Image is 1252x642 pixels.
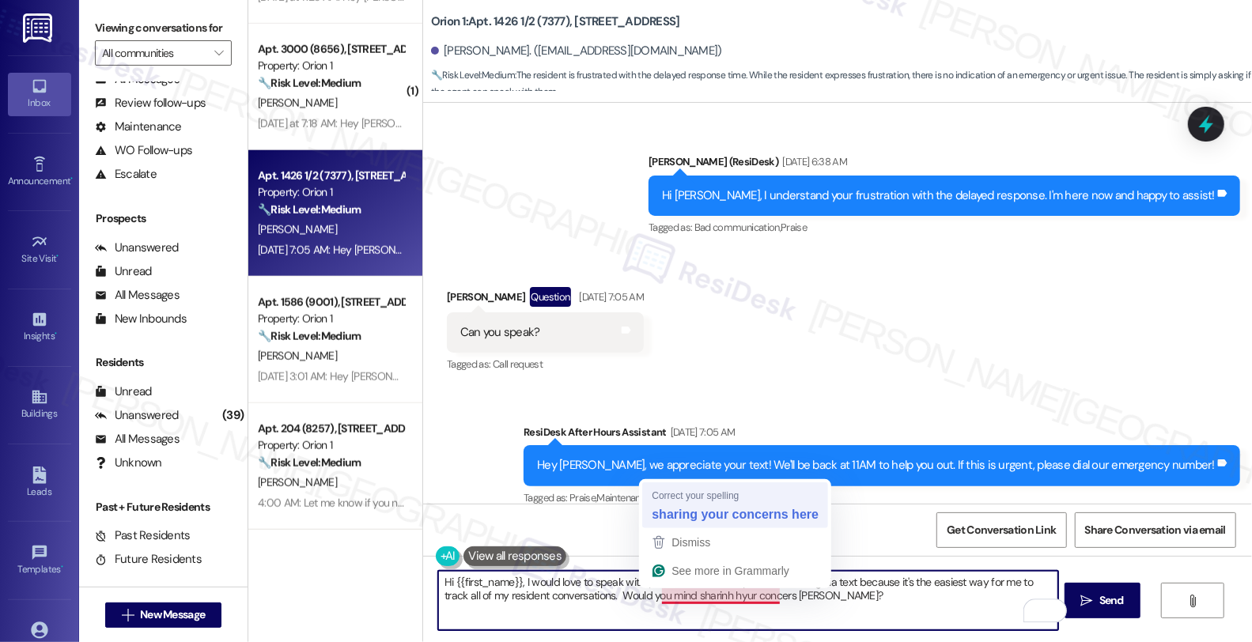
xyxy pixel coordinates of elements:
[781,221,807,234] span: Praise
[95,311,187,327] div: New Inbounds
[70,173,73,184] span: •
[258,369,955,383] div: [DATE] 3:01 AM: Hey [PERSON_NAME], we appreciate your text! We'll be back at 11AM to help you out...
[214,47,223,59] i: 
[431,69,515,81] strong: 🔧 Risk Level: Medium
[95,455,162,471] div: Unknown
[258,202,361,217] strong: 🔧 Risk Level: Medium
[95,142,192,159] div: WO Follow-ups
[95,551,202,568] div: Future Residents
[1075,512,1236,548] button: Share Conversation via email
[1081,595,1093,607] i: 
[79,499,248,515] div: Past + Future Residents
[23,13,55,43] img: ResiDesk Logo
[649,153,1240,176] div: [PERSON_NAME] (ResiDesk)
[61,561,63,572] span: •
[694,221,781,234] span: Bad communication ,
[95,287,180,304] div: All Messages
[258,455,361,470] strong: 🔧 Risk Level: Medium
[102,40,206,66] input: All communities
[95,166,157,183] div: Escalate
[95,95,206,111] div: Review follow-ups
[79,354,248,371] div: Residents
[662,187,1215,204] div: Hi [PERSON_NAME], I understand your frustration with the delayed response. I'm here now and happy...
[936,512,1066,548] button: Get Conversation Link
[95,431,180,448] div: All Messages
[95,527,191,544] div: Past Residents
[493,357,543,371] span: Call request
[105,602,222,628] button: New Message
[1099,592,1124,609] span: Send
[79,210,248,227] div: Prospects
[95,263,152,280] div: Unread
[8,539,71,582] a: Templates •
[258,168,404,184] div: Apt. 1426 1/2 (7377), [STREET_ADDRESS]
[95,240,179,256] div: Unanswered
[258,294,404,311] div: Apt. 1586 (9001), [STREET_ADDRESS]
[524,424,1240,446] div: ResiDesk After Hours Assistant
[258,349,337,363] span: [PERSON_NAME]
[258,76,361,90] strong: 🔧 Risk Level: Medium
[431,43,722,59] div: [PERSON_NAME]. ([EMAIL_ADDRESS][DOMAIN_NAME])
[258,496,481,510] div: 4:00 AM: Let me know if you need anything else.
[778,153,847,170] div: [DATE] 6:38 AM
[95,407,179,424] div: Unanswered
[258,184,404,201] div: Property: Orion 1
[530,287,572,307] div: Question
[258,96,337,110] span: [PERSON_NAME]
[1085,522,1226,538] span: Share Conversation via email
[218,403,248,428] div: (39)
[8,306,71,349] a: Insights •
[258,329,361,343] strong: 🔧 Risk Level: Medium
[95,383,152,400] div: Unread
[1187,595,1199,607] i: 
[575,289,644,305] div: [DATE] 7:05 AM
[8,73,71,115] a: Inbox
[431,13,680,30] b: Orion 1: Apt. 1426 1/2 (7377), [STREET_ADDRESS]
[95,119,182,135] div: Maintenance
[258,421,404,437] div: Apt. 204 (8257), [STREET_ADDRESS]
[258,222,337,236] span: [PERSON_NAME]
[524,486,1240,509] div: Tagged as:
[8,383,71,426] a: Buildings
[1065,583,1141,618] button: Send
[447,353,644,376] div: Tagged as:
[258,243,958,257] div: [DATE] 7:05 AM: Hey [PERSON_NAME], we appreciate your text! We'll be back at 11AM to help you out...
[597,491,686,504] span: Maintenance request
[258,437,404,454] div: Property: Orion 1
[95,16,232,40] label: Viewing conversations for
[649,216,1240,239] div: Tagged as:
[438,571,1058,630] textarea: To enrich screen reader interactions, please activate Accessibility in Grammarly extension settings
[258,475,337,489] span: [PERSON_NAME]
[947,522,1056,538] span: Get Conversation Link
[140,606,205,623] span: New Message
[55,328,57,339] span: •
[460,324,540,341] div: Can you speak?
[667,424,736,440] div: [DATE] 7:05 AM
[431,67,1252,101] span: : The resident is frustrated with the delayed response time. While the resident expresses frustra...
[122,609,134,621] i: 
[57,251,59,262] span: •
[258,58,404,74] div: Property: Orion 1
[569,491,596,504] span: Praise ,
[258,116,965,130] div: [DATE] at 7:18 AM: Hey [PERSON_NAME], we appreciate your text! We'll be back at 11AM to help you ...
[447,287,644,312] div: [PERSON_NAME]
[8,462,71,504] a: Leads
[8,228,71,271] a: Site Visit •
[537,457,1215,474] div: Hey [PERSON_NAME], we appreciate your text! We'll be back at 11AM to help you out. If this is urg...
[258,311,404,327] div: Property: Orion 1
[258,41,404,58] div: Apt. 3000 (8656), [STREET_ADDRESS]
